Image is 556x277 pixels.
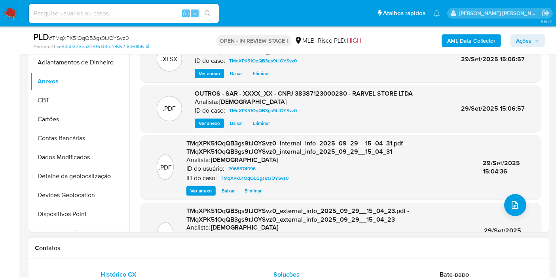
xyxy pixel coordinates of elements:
[183,9,189,17] span: Alt
[253,119,270,127] span: Eliminar
[433,10,440,17] a: Notificações
[294,36,315,45] div: MLB
[30,205,129,224] button: Dispositivos Point
[226,106,300,115] a: TMqXPK51OqQB3gs9tJOYSvz0
[542,9,550,17] a: Sair
[186,165,224,173] p: ID do usuário:
[195,119,224,128] button: Ver anexo
[442,34,501,47] button: AML Data Collector
[504,194,526,216] button: upload-file
[195,98,218,106] p: Analista:
[245,187,262,195] span: Eliminar
[186,224,210,232] p: Analista:
[35,244,543,252] h1: Contatos
[230,70,243,77] span: Baixar
[33,43,55,50] b: Person ID
[249,69,274,78] button: Eliminar
[226,56,300,66] a: TMqXPK51OqQB3gs9tJOYSvz0
[30,72,129,91] button: Anexos
[186,174,217,182] p: ID do caso:
[195,89,413,98] span: OUTROS - SAR - XXXX_XX - CNPJ 38387123000280 - RARVEL STORE LTDA
[30,186,129,205] button: Devices Geolocation
[199,8,216,19] button: search-icon
[30,91,129,110] button: CBT
[30,167,129,186] button: Detalhe da geolocalização
[57,43,149,50] a: ce34c0323ba3799d43e2e562f8d51fb5
[186,156,210,164] p: Analista:
[30,224,129,243] button: Documentação
[461,104,525,113] span: 29/Set/2025 15:06:57
[225,164,259,173] a: 2068374096
[163,104,176,113] p: .PDF
[347,36,361,45] span: HIGH
[199,70,220,77] span: Ver anexo
[186,206,409,224] span: TMqXPK51OqQB3gs9tJOYSvz0_external_info_2025_09_29__15_04_23.pdf - TMqXPK51OqQB3gs9tJOYSvz0_extern...
[483,158,520,176] span: 29/Set/2025 15:04:36
[195,69,224,78] button: Ver anexo
[30,129,129,148] button: Contas Bancárias
[195,57,225,65] p: ID do caso:
[222,187,235,195] span: Baixar
[459,9,539,17] p: igor.silva@mercadolivre.com
[161,55,178,64] p: .XLSX
[29,8,219,19] input: Pesquise usuários ou casos...
[159,231,172,239] p: .PDF
[194,9,196,17] span: s
[199,119,220,127] span: Ver anexo
[510,34,545,47] button: Ações
[253,70,270,77] span: Eliminar
[218,173,292,183] a: TMqXPK51OqQB3gs9tJOYSvz0
[516,34,531,47] span: Ações
[159,163,172,172] p: .PDF
[226,69,247,78] button: Baixar
[221,173,288,183] span: TMqXPK51OqQB3gs9tJOYSvz0
[186,139,406,156] span: TMqXPK51OqQB3gs9tJOYSvz0_internal_info_2025_09_29__15_04_31.pdf - TMqXPK51OqQB3gs9tJOYSvz0_intern...
[218,186,239,196] button: Baixar
[219,98,287,106] h6: [DEMOGRAPHIC_DATA]
[229,56,297,66] span: TMqXPK51OqQB3gs9tJOYSvz0
[249,119,274,128] button: Eliminar
[229,106,297,115] span: TMqXPK51OqQB3gs9tJOYSvz0
[30,148,129,167] button: Dados Modificados
[230,119,243,127] span: Baixar
[225,232,259,241] a: 2068374096
[447,34,495,47] b: AML Data Collector
[216,35,291,46] p: OPEN - IN REVIEW STAGE I
[211,224,278,232] h6: [DEMOGRAPHIC_DATA]
[461,55,525,64] span: 29/Set/2025 15:06:57
[49,34,129,42] span: # TMqXPK51OqQB3gs9tJOYSvz0
[30,110,129,129] button: Cartões
[228,164,256,173] span: 2068374096
[186,186,216,196] button: Ver anexo
[241,186,266,196] button: Eliminar
[318,36,361,45] span: Risco PLD:
[30,53,129,72] button: Adiantamentos de Dinheiro
[195,107,225,115] p: ID do caso:
[33,30,49,43] b: PLD
[484,226,521,244] span: 29/Set/2025 15:04:31
[541,19,552,25] span: 3.161.2
[190,187,212,195] span: Ver anexo
[226,119,247,128] button: Baixar
[383,9,425,17] span: Atalhos rápidos
[228,232,256,241] span: 2068374096
[211,156,278,164] h6: [DEMOGRAPHIC_DATA]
